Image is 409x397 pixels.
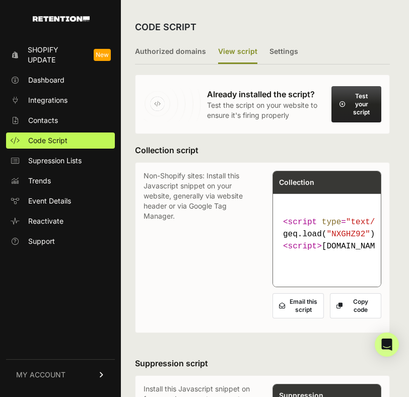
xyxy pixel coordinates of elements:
a: Shopify Update New [6,42,115,68]
span: type [322,218,341,227]
button: Email this script [272,293,324,318]
label: Authorized domains [135,40,206,64]
p: Non-Shopify sites: Install this Javascript snippet on your website, generally via website header ... [144,171,252,324]
p: Test the script on your website to ensure it's firing properly [207,100,325,120]
a: Support [6,233,115,249]
label: Settings [269,40,298,64]
a: Dashboard [6,72,115,88]
a: Reactivate [6,213,115,229]
span: New [94,49,111,61]
span: Support [28,236,55,246]
h3: Suppression script [135,357,390,369]
span: Event Details [28,196,71,206]
span: Code Script [28,136,67,146]
a: Supression Lists [6,153,115,169]
a: Code Script [6,133,115,149]
a: Integrations [6,92,115,108]
button: Copy code [330,293,381,318]
a: MY ACCOUNT [6,359,115,390]
span: Shopify Update [28,45,86,65]
h2: CODE SCRIPT [135,20,196,34]
span: Reactivate [28,216,63,226]
span: < > [283,242,322,251]
h3: Collection script [135,144,390,156]
div: Open Intercom Messenger [375,333,399,357]
span: Contacts [28,115,58,125]
label: View script [218,40,257,64]
span: Dashboard [28,75,64,85]
div: Collection [273,171,381,193]
span: script [288,218,317,227]
span: Supression Lists [28,156,82,166]
code: [DOMAIN_NAME]() [279,212,375,256]
h3: Already installed the script? [207,88,325,100]
span: "NXGHZ92" [326,230,370,239]
button: Test your script [331,86,381,122]
a: Contacts [6,112,115,128]
a: Event Details [6,193,115,209]
span: Trends [28,176,51,186]
span: MY ACCOUNT [16,370,65,380]
img: Retention.com [33,16,90,22]
a: Trends [6,173,115,189]
span: Integrations [28,95,67,105]
span: script [288,242,317,251]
